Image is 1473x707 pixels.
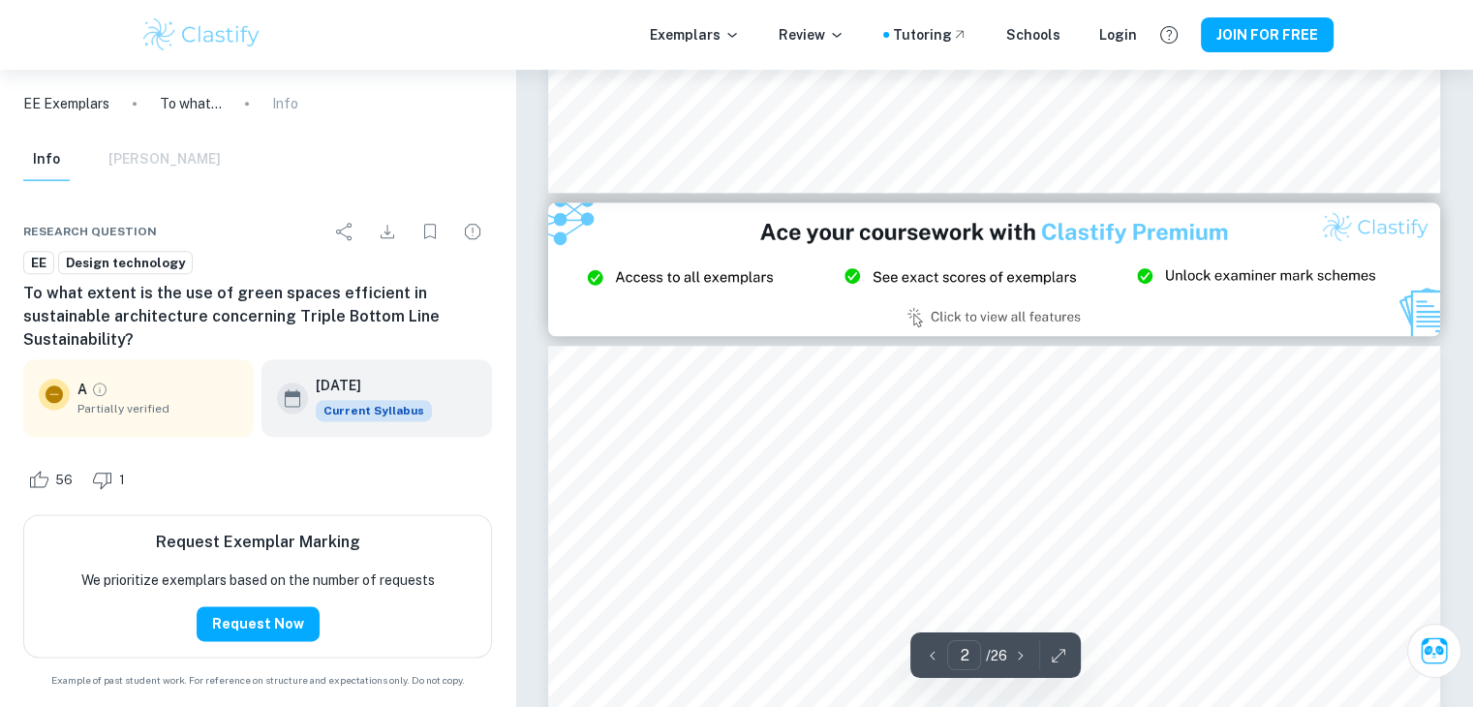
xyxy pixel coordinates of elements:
img: Clastify logo [140,15,263,54]
a: Login [1099,24,1137,46]
button: Ask Clai [1407,624,1461,678]
img: Ad [548,202,1441,336]
button: Help and Feedback [1152,18,1185,51]
a: EE Exemplars [23,93,109,114]
div: Dislike [87,464,136,495]
span: 1 [108,471,136,490]
span: 56 [45,471,83,490]
p: A [77,379,87,400]
p: Info [272,93,298,114]
span: Partially verified [77,400,238,417]
button: Info [23,138,70,181]
p: To what extent is the use of green spaces efficient in sustainable architecture concerning Triple... [160,93,222,114]
div: Download [368,212,407,251]
p: / 26 [985,645,1006,666]
span: Current Syllabus [316,400,432,421]
div: This exemplar is based on the current syllabus. Feel free to refer to it for inspiration/ideas wh... [316,400,432,421]
a: Tutoring [893,24,967,46]
span: Research question [23,223,157,240]
button: JOIN FOR FREE [1201,17,1334,52]
p: Exemplars [650,24,740,46]
a: Grade partially verified [91,381,108,398]
span: EE [24,254,53,273]
a: Design technology [58,251,193,275]
div: Like [23,464,83,495]
div: Bookmark [411,212,449,251]
div: Share [325,212,364,251]
button: Request Now [197,606,320,641]
h6: Request Exemplar Marking [156,531,360,554]
span: Example of past student work. For reference on structure and expectations only. Do not copy. [23,673,492,688]
span: Design technology [59,254,192,273]
h6: [DATE] [316,375,416,396]
p: Review [779,24,844,46]
p: We prioritize exemplars based on the number of requests [81,569,435,591]
a: Schools [1006,24,1060,46]
a: EE [23,251,54,275]
div: Report issue [453,212,492,251]
h6: To what extent is the use of green spaces efficient in sustainable architecture concerning Triple... [23,282,492,352]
